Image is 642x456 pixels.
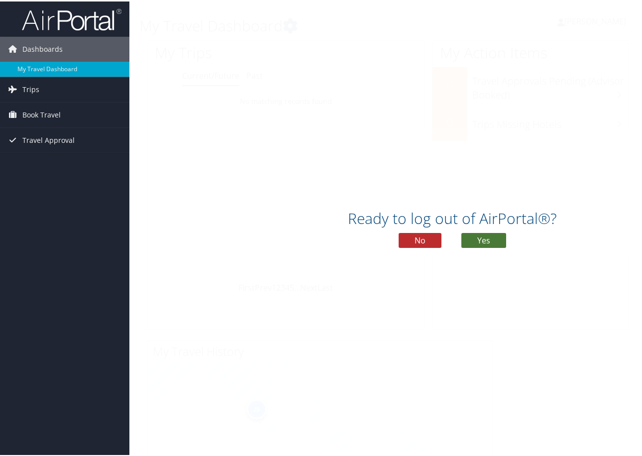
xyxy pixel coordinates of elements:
img: airportal-logo.png [22,6,121,30]
span: Trips [22,76,39,101]
button: No [399,231,441,246]
button: Yes [461,231,506,246]
span: Travel Approval [22,126,75,151]
span: Dashboards [22,35,63,60]
span: Book Travel [22,101,61,126]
